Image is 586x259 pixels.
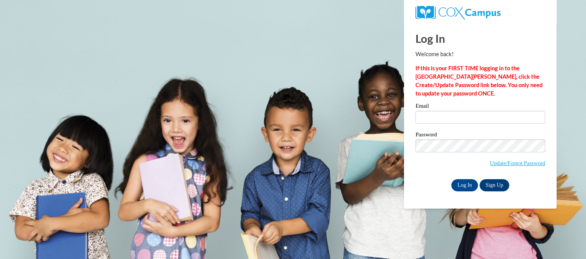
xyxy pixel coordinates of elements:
[415,65,543,97] strong: If this is your FIRST TIME logging in to the [GEOGRAPHIC_DATA][PERSON_NAME], click the Create/Upd...
[451,179,478,191] input: Log In
[415,31,545,46] h1: Log In
[415,132,545,139] label: Password
[490,160,545,166] a: Update/Forgot Password
[415,50,545,58] p: Welcome back!
[415,6,501,19] img: COX Campus
[415,9,501,15] a: COX Campus
[480,179,509,191] a: Sign Up
[415,103,545,111] label: Email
